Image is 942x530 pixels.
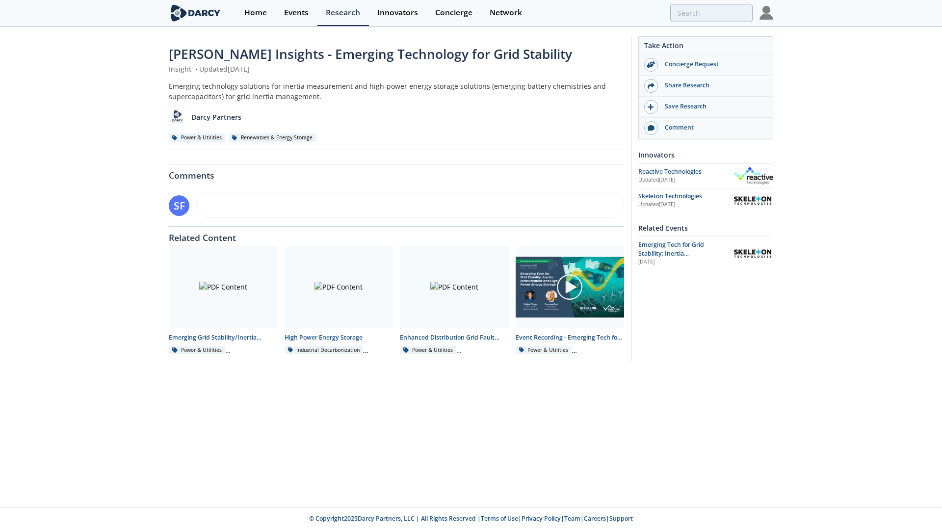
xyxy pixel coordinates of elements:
div: Innovators [638,146,773,163]
img: play-chapters-gray.svg [556,273,583,301]
div: Renewables & Energy Storage [229,133,316,142]
div: Updated [DATE] [638,201,732,209]
a: Support [609,514,633,523]
div: Power & Utilities [169,133,225,142]
a: Emerging Tech for Grid Stability: Inertia Measurement and High Power Energy Storage [DATE] Skelet... [638,240,773,266]
div: High Power Energy Storage [285,333,393,342]
img: Profile [759,6,773,20]
p: Darcy Partners [191,112,241,122]
img: Skeleton Technologies [732,194,773,207]
p: © Copyright 2025 Darcy Partners, LLC | All Rights Reserved | | | | | [108,514,834,523]
img: logo-wide.svg [169,4,222,22]
div: Related Content [169,227,624,242]
div: Concierge Request [658,60,768,69]
div: Share Research [658,81,768,90]
a: Video Content Event Recording - Emerging Tech for Grid Stability: Inertia Measurement and High Po... [512,246,628,354]
a: Team [564,514,580,523]
a: PDF Content Emerging Grid Stability/Inertia Solutions - Technology Landscape Power & Utilities [165,246,281,354]
div: Innovators [377,9,418,17]
div: Home [244,9,267,17]
div: Power & Utilities [516,346,572,355]
div: Save Research [658,102,768,111]
div: [DATE] [638,258,725,266]
a: Terms of Use [481,514,518,523]
img: Video Content [516,257,625,318]
div: Skeleton Technologies [638,192,732,201]
div: Comment [658,123,768,132]
div: Events [284,9,309,17]
a: PDF Content High Power Energy Storage Industrial Decarbonization [281,246,397,354]
div: Research [326,9,360,17]
span: Emerging Tech for Grid Stability: Inertia Measurement and High Power Energy Storage [638,240,706,276]
div: Take Action [639,40,773,54]
span: • [193,64,199,74]
a: Reactive Technologies Updated[DATE] Reactive Technologies [638,167,773,185]
a: Privacy Policy [522,514,561,523]
input: Advanced Search [670,4,753,22]
img: Skeleton Technologies [732,247,773,260]
a: PDF Content Enhanced Distribution Grid Fault Analytics - Innovator Landscape Power & Utilities [396,246,512,354]
div: Insight Updated [DATE] [169,64,624,74]
div: Comments [169,164,624,180]
div: Event Recording - Emerging Tech for Grid Stability: Inertia Measurement and High Power Energy Sto... [516,333,625,342]
div: Reactive Technologies [638,167,735,176]
img: Reactive Technologies [735,167,773,185]
a: Careers [584,514,606,523]
a: Skeleton Technologies Updated[DATE] Skeleton Technologies [638,192,773,209]
div: Emerging technology solutions for inertia measurement and high-power energy storage solutions (em... [169,81,624,102]
div: Power & Utilities [169,346,225,355]
span: [PERSON_NAME] Insights - Emerging Technology for Grid Stability [169,45,572,63]
div: SF [169,195,189,216]
div: Enhanced Distribution Grid Fault Analytics - Innovator Landscape [400,333,509,342]
div: Concierge [435,9,472,17]
div: Power & Utilities [400,346,456,355]
div: Updated [DATE] [638,176,735,184]
div: Emerging Grid Stability/Inertia Solutions - Technology Landscape [169,333,278,342]
div: Network [490,9,522,17]
div: Industrial Decarbonization [285,346,364,355]
div: Related Events [638,219,773,237]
